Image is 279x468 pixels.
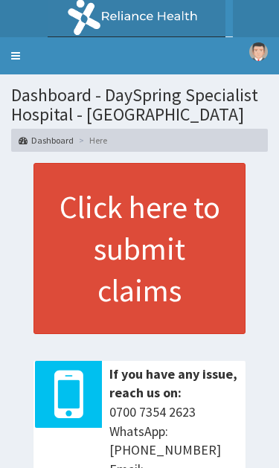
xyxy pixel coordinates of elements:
[19,134,74,147] a: Dashboard
[109,365,237,402] b: If you have any issue, reach us on:
[249,42,268,61] img: User Image
[75,134,107,147] li: Here
[33,163,246,334] a: Click here to submit claims
[11,86,268,125] h1: Dashboard - DaySpring Specialist Hospital - [GEOGRAPHIC_DATA]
